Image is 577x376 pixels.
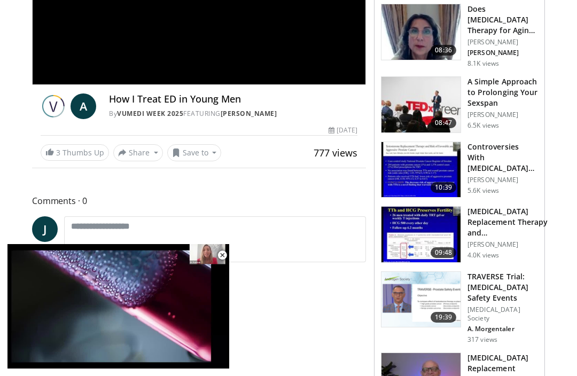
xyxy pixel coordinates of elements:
h3: A Simple Approach to Prolonging Your Sexspan [467,76,538,108]
span: 19:39 [431,312,456,323]
p: 5.6K views [467,186,499,195]
p: 317 views [467,335,497,344]
video-js: Video Player [7,244,229,369]
p: 6.5K views [467,121,499,130]
a: [PERSON_NAME] [221,109,277,118]
button: Share [113,144,163,161]
p: [PERSON_NAME] [467,176,538,184]
a: J [32,216,58,242]
a: 08:47 A Simple Approach to Prolonging Your Sexspan [PERSON_NAME] 6.5K views [381,76,538,133]
p: [MEDICAL_DATA] Society [467,305,538,323]
span: 08:36 [431,45,456,56]
p: A. Morgentaler [467,325,538,333]
a: A [71,93,96,119]
span: 777 views [314,146,357,159]
p: 4.0K views [467,251,499,260]
a: Vumedi Week 2025 [117,109,183,118]
a: 3 Thumbs Up [41,144,109,161]
a: 09:48 [MEDICAL_DATA] Replacement Therapy and [DEMOGRAPHIC_DATA] Fertility [PERSON_NAME] 4.0K views [381,206,538,263]
p: [PERSON_NAME] [467,111,538,119]
img: c4bd4661-e278-4c34-863c-57c104f39734.150x105_q85_crop-smart_upscale.jpg [381,77,461,132]
span: 09:48 [431,247,456,258]
h3: Controversies With [MEDICAL_DATA] Replacement Therapy and [MEDICAL_DATA] Can… [467,142,538,174]
button: Close [212,244,233,267]
a: 19:39 TRAVERSE Trial: [MEDICAL_DATA] Safety Events [MEDICAL_DATA] Society A. Morgentaler 317 views [381,271,538,344]
img: 418933e4-fe1c-4c2e-be56-3ce3ec8efa3b.150x105_q85_crop-smart_upscale.jpg [381,142,461,198]
div: By FEATURING [109,109,357,119]
button: Save to [167,144,222,161]
span: 10:39 [431,182,456,193]
h3: TRAVERSE Trial: [MEDICAL_DATA] Safety Events [467,271,538,303]
a: 10:39 Controversies With [MEDICAL_DATA] Replacement Therapy and [MEDICAL_DATA] Can… [PERSON_NAME]... [381,142,538,198]
p: [PERSON_NAME] [467,240,551,249]
div: [DATE] [329,126,357,135]
p: [PERSON_NAME] [467,49,538,57]
span: 08:47 [431,117,456,128]
h3: Does [MEDICAL_DATA] Therapy for Aging Men Really Work? Review of 43 St… [467,4,538,36]
img: 58e29ddd-d015-4cd9-bf96-f28e303b730c.150x105_q85_crop-smart_upscale.jpg [381,207,461,262]
img: Vumedi Week 2025 [41,93,66,119]
h4: How I Treat ED in Young Men [109,93,357,105]
img: 4d4bce34-7cbb-4531-8d0c-5308a71d9d6c.150x105_q85_crop-smart_upscale.jpg [381,4,461,60]
p: [PERSON_NAME] [467,38,538,46]
span: Comments 0 [32,194,366,208]
span: 3 [56,147,60,158]
p: 8.1K views [467,59,499,68]
img: 9812f22f-d817-4923-ae6c-a42f6b8f1c21.png.150x105_q85_crop-smart_upscale.png [381,272,461,327]
h3: [MEDICAL_DATA] Replacement Therapy and [DEMOGRAPHIC_DATA] Fertility [467,206,551,238]
a: 08:36 Does [MEDICAL_DATA] Therapy for Aging Men Really Work? Review of 43 St… [PERSON_NAME] [PERS... [381,4,538,68]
